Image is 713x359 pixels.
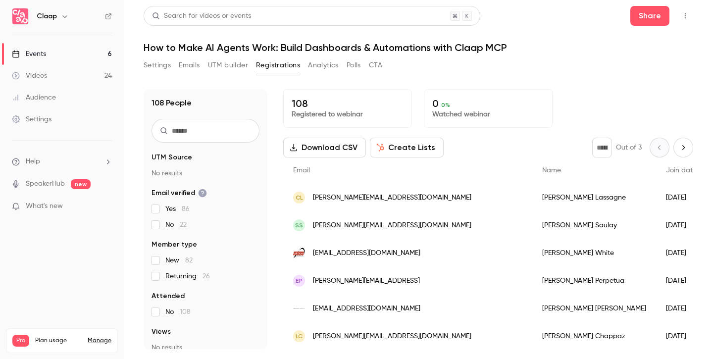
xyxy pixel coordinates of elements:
[88,337,111,345] a: Manage
[283,138,366,157] button: Download CSV
[26,156,40,167] span: Help
[656,184,707,211] div: [DATE]
[295,221,303,230] span: SS
[532,239,656,267] div: [PERSON_NAME] White
[296,332,303,341] span: LC
[532,211,656,239] div: [PERSON_NAME] Saulay
[296,276,303,285] span: EP
[656,322,707,350] div: [DATE]
[313,304,420,314] span: [EMAIL_ADDRESS][DOMAIN_NAME]
[100,202,112,211] iframe: Noticeable Trigger
[179,57,200,73] button: Emails
[12,71,47,81] div: Videos
[256,57,300,73] button: Registrations
[656,211,707,239] div: [DATE]
[152,11,251,21] div: Search for videos or events
[144,42,693,53] h1: How to Make AI Agents Work: Build Dashboards & Automations with Claap MCP
[432,98,544,109] p: 0
[203,273,210,280] span: 26
[313,248,420,258] span: [EMAIL_ADDRESS][DOMAIN_NAME]
[616,143,642,153] p: Out of 3
[152,291,185,301] span: Attended
[165,220,187,230] span: No
[12,8,28,24] img: Claap
[185,257,193,264] span: 82
[12,114,51,124] div: Settings
[35,337,82,345] span: Plan usage
[37,11,57,21] h6: Claap
[630,6,669,26] button: Share
[26,201,63,211] span: What's new
[293,303,305,314] img: helmutberka.de
[144,57,171,73] button: Settings
[441,102,450,108] span: 0 %
[12,335,29,347] span: Pro
[152,153,192,162] span: UTM Source
[666,167,697,174] span: Join date
[656,239,707,267] div: [DATE]
[182,205,190,212] span: 86
[292,98,404,109] p: 108
[532,267,656,295] div: [PERSON_NAME] Perpetua
[12,156,112,167] li: help-dropdown-opener
[532,322,656,350] div: [PERSON_NAME] Chappaz
[313,193,471,203] span: [PERSON_NAME][EMAIL_ADDRESS][DOMAIN_NAME]
[12,49,46,59] div: Events
[532,184,656,211] div: [PERSON_NAME] Lassagne
[152,327,171,337] span: Views
[165,271,210,281] span: Returning
[370,138,444,157] button: Create Lists
[152,97,192,109] h1: 108 People
[165,256,193,265] span: New
[292,109,404,119] p: Registered to webinar
[293,167,310,174] span: Email
[296,193,303,202] span: CL
[308,57,339,73] button: Analytics
[532,295,656,322] div: [PERSON_NAME] [PERSON_NAME]
[152,188,207,198] span: Email verified
[369,57,382,73] button: CTA
[152,343,259,353] p: No results
[313,276,420,286] span: [PERSON_NAME][EMAIL_ADDRESS]
[165,307,191,317] span: No
[165,204,190,214] span: Yes
[673,138,693,157] button: Next page
[12,93,56,103] div: Audience
[152,168,259,178] p: No results
[208,57,248,73] button: UTM builder
[313,331,471,342] span: [PERSON_NAME][EMAIL_ADDRESS][DOMAIN_NAME]
[293,247,305,259] img: aktion.com
[347,57,361,73] button: Polls
[656,267,707,295] div: [DATE]
[542,167,561,174] span: Name
[313,220,471,231] span: [PERSON_NAME][EMAIL_ADDRESS][DOMAIN_NAME]
[180,308,191,315] span: 108
[432,109,544,119] p: Watched webinar
[152,240,197,250] span: Member type
[26,179,65,189] a: SpeakerHub
[656,295,707,322] div: [DATE]
[71,179,91,189] span: new
[180,221,187,228] span: 22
